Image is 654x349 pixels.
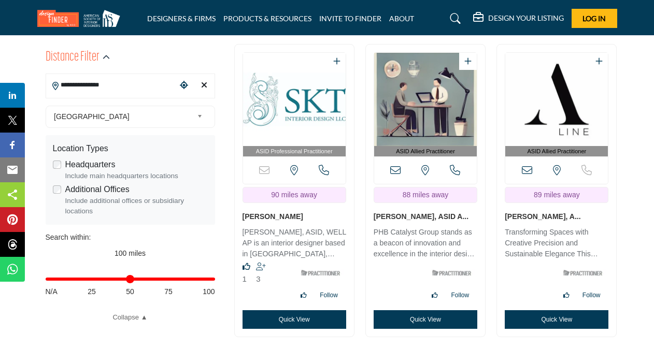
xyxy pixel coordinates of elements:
[440,10,467,27] a: Search
[203,286,215,297] span: 100
[577,288,606,302] button: Follow
[46,286,58,297] span: N/A
[534,191,580,199] span: 89 miles away
[54,110,193,123] span: [GEOGRAPHIC_DATA]
[46,232,215,243] div: Search within:
[559,267,606,280] img: ASID Qualified Practitioners Badge Icon
[243,227,346,261] p: [PERSON_NAME], ASID, WELL AP is an interior designer based in [GEOGRAPHIC_DATA], [GEOGRAPHIC_DATA...
[223,14,311,23] a: PRODUCTS & RESOURCES
[505,227,608,261] p: Transforming Spaces with Creative Precision and Sustainable Elegance This esteemed firm is renown...
[243,53,346,157] a: Open Listing in new tab
[65,171,208,181] div: Include main headquarters locations
[37,10,125,27] img: Site Logo
[374,310,477,329] button: Quick View
[374,53,477,146] img: Sharon Flynn, ASID Allied
[595,57,603,66] a: Add To List
[403,191,449,199] span: 88 miles away
[426,288,443,302] button: Like listing
[428,267,475,280] img: ASID Qualified Practitioners Badge Icon
[243,211,346,222] h3: Susan K. Tully
[46,312,215,323] a: Collapse ▲
[46,48,99,67] h2: Distance Filter
[315,288,343,302] button: Follow
[505,310,608,329] button: Quick View
[243,274,247,283] span: 1
[374,53,477,157] a: Open Listing in new tab
[374,224,477,261] a: PHB Catalyst Group stands as a beacon of innovation and excellence in the interior design industr...
[488,13,564,23] h5: DESIGN YOUR LISTING
[333,57,340,66] a: Add To List
[164,286,173,297] span: 75
[115,249,146,257] span: 100 miles
[147,14,216,23] a: DESIGNERS & FIRMS
[505,53,608,157] a: Open Listing in new tab
[53,142,208,155] div: Location Types
[65,158,116,171] label: Headquarters
[245,147,344,156] span: ASID Professional Practitioner
[319,14,381,23] a: INVITE TO FINDER
[374,227,477,261] p: PHB Catalyst Group stands as a beacon of innovation and excellence in the interior design industr...
[256,260,268,285] div: Followers
[243,212,303,221] a: [PERSON_NAME]
[374,212,468,221] a: [PERSON_NAME], ASID A...
[374,211,477,222] h3: Sharon Flynn, ASID Allied
[558,288,575,302] button: Like listing
[243,263,250,270] i: Like
[505,224,608,261] a: Transforming Spaces with Creative Precision and Sustainable Elegance This esteemed firm is renown...
[464,57,472,66] a: Add To List
[271,191,317,199] span: 90 miles away
[507,147,606,156] span: ASID Allied Practitioner
[389,14,414,23] a: ABOUT
[65,196,208,217] div: Include additional offices or subsidiary locations
[243,224,346,261] a: [PERSON_NAME], ASID, WELL AP is an interior designer based in [GEOGRAPHIC_DATA], [GEOGRAPHIC_DATA...
[295,288,312,302] button: Like listing
[196,75,211,97] div: Clear search location
[256,274,260,283] span: 3
[505,212,581,221] a: [PERSON_NAME], A...
[297,267,344,280] img: ASID Qualified Practitioners Badge Icon
[243,310,346,329] button: Quick View
[473,12,564,25] div: DESIGN YOUR LISTING
[65,183,130,196] label: Additional Offices
[376,147,475,156] span: ASID Allied Practitioner
[572,9,617,28] button: Log In
[46,75,177,95] input: Search Location
[126,286,134,297] span: 50
[505,53,608,146] img: Courtney Krawczyk, ASID Allied
[505,211,608,222] h3: Courtney Krawczyk, ASID Allied
[88,286,96,297] span: 25
[176,75,191,97] div: Choose your current location
[582,14,606,23] span: Log In
[446,288,474,302] button: Follow
[243,53,346,146] img: Susan K. Tully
